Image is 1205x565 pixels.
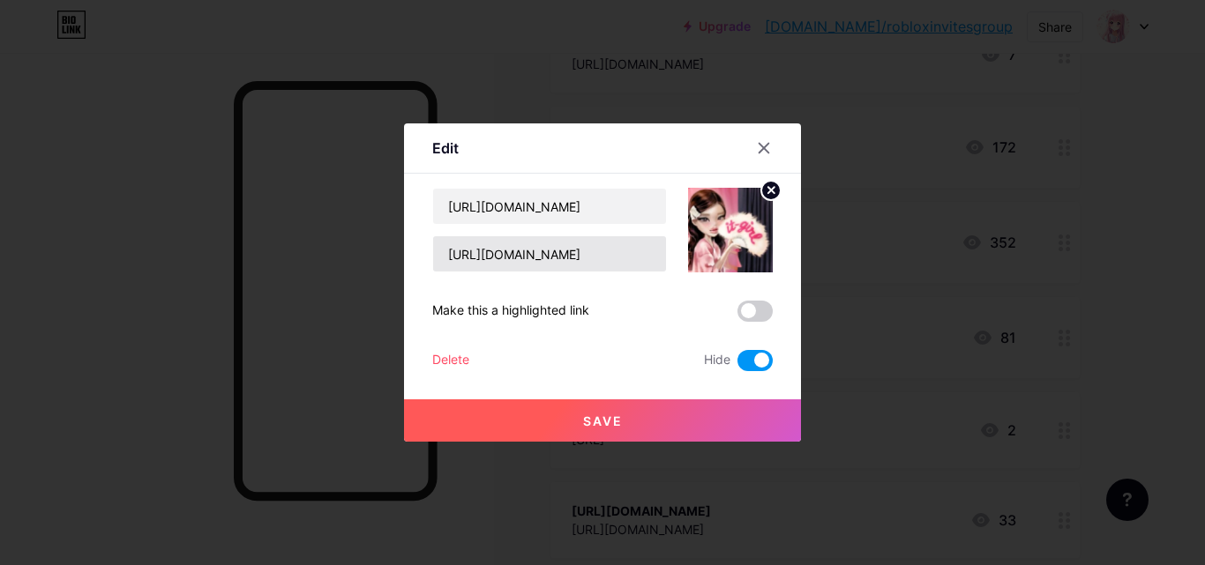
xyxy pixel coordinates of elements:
[404,399,801,442] button: Save
[432,350,469,371] div: Delete
[688,188,773,272] img: link_thumbnail
[433,236,666,271] input: URL
[704,350,730,371] span: Hide
[433,189,666,224] input: Title
[432,138,459,159] div: Edit
[432,301,589,322] div: Make this a highlighted link
[583,413,623,428] span: Save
